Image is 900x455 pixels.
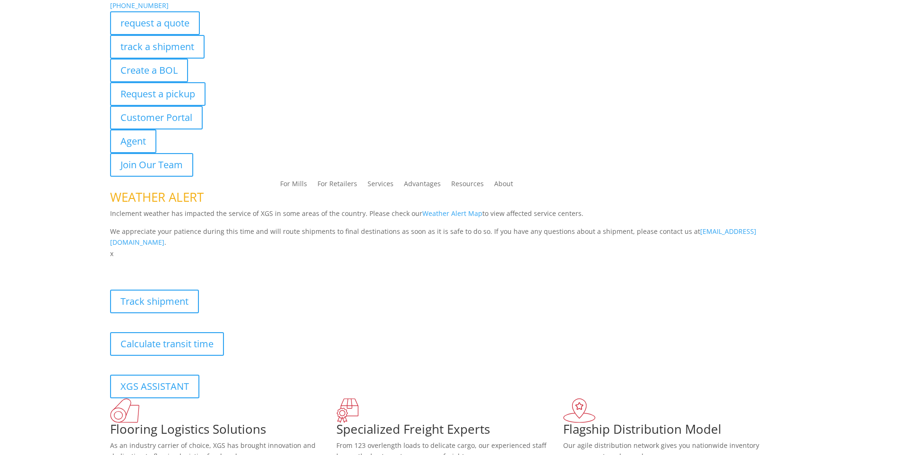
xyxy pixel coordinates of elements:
a: Customer Portal [110,106,203,129]
a: Track shipment [110,290,199,313]
img: xgs-icon-flagship-distribution-model-red [563,398,596,423]
a: Join Our Team [110,153,193,177]
a: Calculate transit time [110,332,224,356]
p: x [110,248,790,259]
a: XGS ASSISTANT [110,375,199,398]
p: We appreciate your patience during this time and will route shipments to final destinations as so... [110,226,790,249]
h1: Flagship Distribution Model [563,423,790,440]
a: request a quote [110,11,200,35]
h1: Flooring Logistics Solutions [110,423,337,440]
a: Request a pickup [110,82,206,106]
h1: Specialized Freight Experts [336,423,563,440]
img: xgs-icon-focused-on-flooring-red [336,398,359,423]
a: [PHONE_NUMBER] [110,1,169,10]
a: About [494,180,513,191]
img: xgs-icon-total-supply-chain-intelligence-red [110,398,139,423]
a: Resources [451,180,484,191]
a: For Retailers [317,180,357,191]
a: Create a BOL [110,59,188,82]
b: Visibility, transparency, and control for your entire supply chain. [110,261,321,270]
a: Agent [110,129,156,153]
p: Inclement weather has impacted the service of XGS in some areas of the country. Please check our ... [110,208,790,226]
a: track a shipment [110,35,205,59]
span: WEATHER ALERT [110,189,204,206]
a: Weather Alert Map [422,209,482,218]
a: Advantages [404,180,441,191]
a: For Mills [280,180,307,191]
a: Services [368,180,394,191]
